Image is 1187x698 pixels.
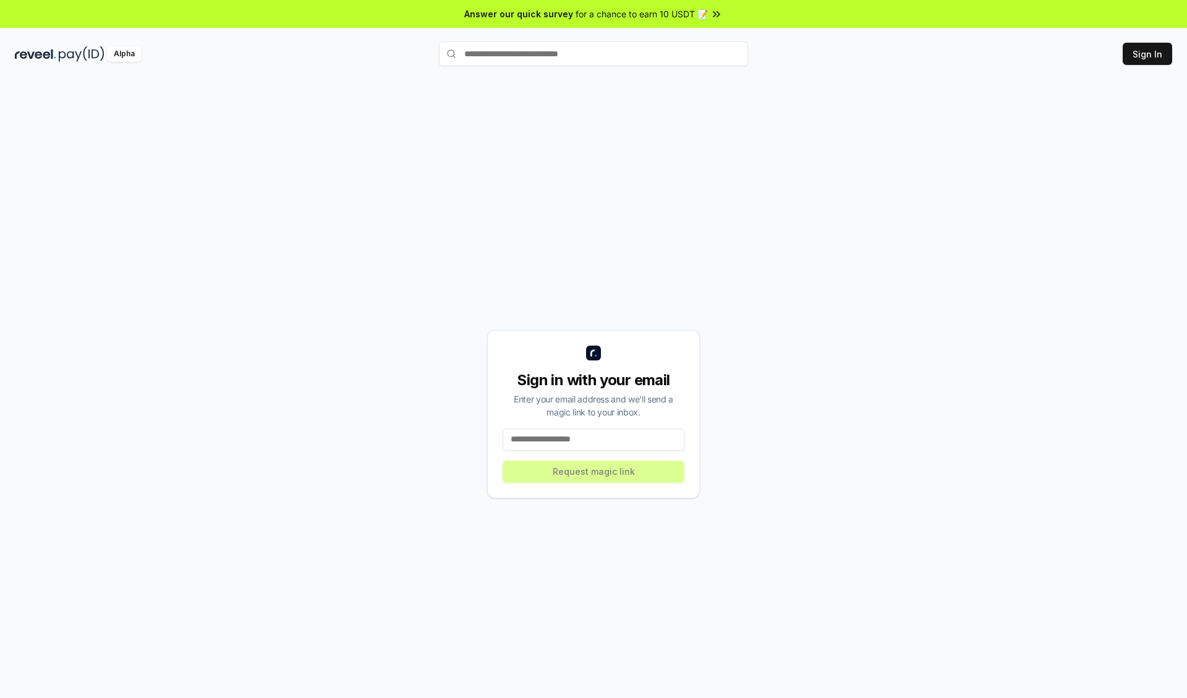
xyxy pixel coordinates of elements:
div: Alpha [107,46,142,62]
span: Answer our quick survey [464,7,573,20]
img: pay_id [59,46,104,62]
span: for a chance to earn 10 USDT 📝 [576,7,708,20]
img: reveel_dark [15,46,56,62]
div: Sign in with your email [503,370,684,390]
div: Enter your email address and we’ll send a magic link to your inbox. [503,393,684,419]
button: Sign In [1123,43,1172,65]
img: logo_small [586,346,601,360]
